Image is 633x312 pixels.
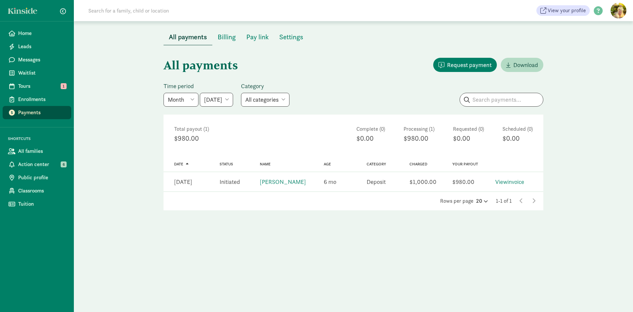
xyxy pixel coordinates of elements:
div: $0.00 [453,133,484,144]
span: Tuition [18,200,66,208]
button: All payments [164,29,212,45]
span: All payments [169,32,207,42]
a: Public profile [3,171,71,184]
iframe: Chat Widget [600,280,633,312]
a: Classrooms [3,184,71,197]
div: $0.00 [356,133,385,144]
input: Search payments... [460,93,543,106]
span: Enrollments [18,95,66,103]
div: Processing (1) [404,125,435,133]
span: Leads [18,43,66,51]
a: View your profile [536,5,590,16]
div: Scheduled (0) [502,125,533,133]
button: Pay link [241,29,274,45]
a: Leads [3,40,71,53]
a: Action center 6 [3,158,71,171]
a: Tuition [3,197,71,211]
span: Download [513,60,538,69]
button: Billing [212,29,241,45]
div: Complete (0) [356,125,385,133]
div: [DATE] [174,177,192,186]
a: Messages [3,53,71,66]
div: 20 [476,197,488,205]
span: Billing [218,32,236,42]
div: Requested (0) [453,125,484,133]
div: $980.00 [174,133,338,144]
label: Time period [164,82,233,90]
a: Settings [274,33,309,41]
span: Waitlist [18,69,66,77]
button: Request payment [433,58,497,72]
span: Classrooms [18,187,66,195]
span: Initiated [220,178,240,186]
a: Date [174,162,189,166]
span: Settings [279,32,303,42]
div: $0.00 [502,133,533,144]
a: Waitlist [3,66,71,80]
span: Home [18,29,66,37]
h1: All payments [164,53,352,77]
a: Download [501,58,543,72]
span: Request payment [447,60,492,69]
div: Total payout (1) [174,125,338,133]
label: Category [241,82,289,90]
span: Action center [18,160,66,168]
span: All families [18,147,66,155]
a: Viewinvoice [495,178,524,186]
div: $1,000.00 [409,177,437,186]
a: Your payout [452,162,478,166]
input: Search for a family, child or location [84,4,269,17]
span: Payments [18,109,66,117]
a: Category [367,162,386,166]
span: Tours [18,82,66,90]
span: Public profile [18,174,66,182]
div: Deposit [367,177,386,186]
a: Charged [409,162,427,166]
span: Pay link [246,32,269,42]
span: View your profile [548,7,586,15]
a: Status [220,162,233,166]
a: Billing [212,33,241,41]
a: Payments [3,106,71,119]
a: All families [3,145,71,158]
a: Pay link [241,33,274,41]
a: Home [3,27,71,40]
a: [PERSON_NAME] [260,178,306,186]
div: $980.00 [452,177,474,186]
a: Tours 1 [3,80,71,93]
span: 1 [61,83,67,89]
a: Name [260,162,271,166]
span: 6 [61,161,67,167]
span: Messages [18,56,66,64]
div: Rows per page 1-1 of 1 [164,197,543,205]
a: All payments [164,33,212,41]
span: Date [174,162,183,166]
a: Age [324,162,331,166]
button: Settings [274,29,309,45]
a: Enrollments [3,93,71,106]
div: $980.00 [404,133,435,144]
span: 6 [324,178,336,186]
